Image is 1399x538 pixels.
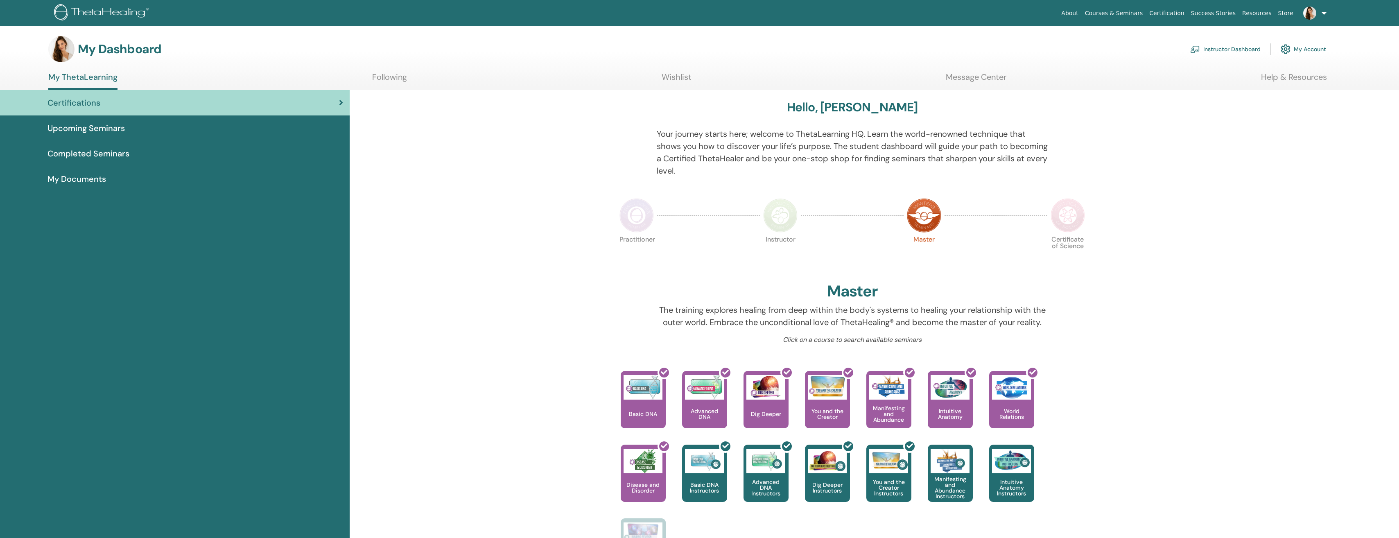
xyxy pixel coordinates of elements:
img: Basic DNA [624,375,662,400]
a: Dig Deeper Instructors Dig Deeper Instructors [805,445,850,518]
p: Manifesting and Abundance Instructors [928,476,973,499]
a: Following [372,72,407,88]
img: Advanced DNA [685,375,724,400]
img: Basic DNA Instructors [685,449,724,473]
h3: My Dashboard [78,42,161,57]
img: Advanced DNA Instructors [746,449,785,473]
p: Master [907,236,941,271]
p: World Relations [989,408,1034,420]
a: Instructor Dashboard [1190,40,1261,58]
p: Dig Deeper Instructors [805,482,850,493]
img: Dig Deeper [746,375,785,400]
img: Disease and Disorder [624,449,662,473]
a: Courses & Seminars [1082,6,1146,21]
img: logo.png [54,4,152,23]
a: Advanced DNA Instructors Advanced DNA Instructors [744,445,789,518]
img: Dig Deeper Instructors [808,449,847,473]
p: Instructor [763,236,798,271]
img: cog.svg [1281,42,1291,56]
a: Success Stories [1188,6,1239,21]
p: Intuitive Anatomy [928,408,973,420]
img: Intuitive Anatomy [931,375,970,400]
p: Click on a course to search available seminars [657,335,1048,345]
a: World Relations World Relations [989,371,1034,445]
img: Manifesting and Abundance Instructors [931,449,970,473]
a: My ThetaLearning [48,72,118,90]
a: Resources [1239,6,1275,21]
p: Practitioner [619,236,654,271]
h2: Master [827,282,878,301]
a: My Account [1281,40,1326,58]
a: Message Center [946,72,1006,88]
p: Your journey starts here; welcome to ThetaLearning HQ. Learn the world-renowned technique that sh... [657,128,1048,177]
p: Dig Deeper [748,411,784,417]
img: Intuitive Anatomy Instructors [992,449,1031,473]
p: Manifesting and Abundance [866,405,911,423]
img: default.jpg [1303,7,1316,20]
p: You and the Creator [805,408,850,420]
img: World Relations [992,375,1031,400]
span: My Documents [47,173,106,185]
a: Wishlist [662,72,692,88]
a: Basic DNA Instructors Basic DNA Instructors [682,445,727,518]
a: Manifesting and Abundance Instructors Manifesting and Abundance Instructors [928,445,973,518]
p: Basic DNA Instructors [682,482,727,493]
a: Certification [1146,6,1187,21]
p: Disease and Disorder [621,482,666,493]
a: Basic DNA Basic DNA [621,371,666,445]
img: Instructor [763,198,798,233]
img: Manifesting and Abundance [869,375,908,400]
a: Manifesting and Abundance Manifesting and Abundance [866,371,911,445]
span: Completed Seminars [47,147,129,160]
img: Master [907,198,941,233]
img: chalkboard-teacher.svg [1190,45,1200,53]
img: Certificate of Science [1051,198,1085,233]
p: Advanced DNA Instructors [744,479,789,496]
p: The training explores healing from deep within the body's systems to healing your relationship wi... [657,304,1048,328]
a: Disease and Disorder Disease and Disorder [621,445,666,518]
a: Intuitive Anatomy Instructors Intuitive Anatomy Instructors [989,445,1034,518]
img: You and the Creator [808,375,847,398]
h3: Hello, [PERSON_NAME] [787,100,918,115]
p: Advanced DNA [682,408,727,420]
img: default.jpg [48,36,75,62]
a: You and the Creator Instructors You and the Creator Instructors [866,445,911,518]
a: About [1058,6,1081,21]
p: You and the Creator Instructors [866,479,911,496]
span: Upcoming Seminars [47,122,125,134]
img: You and the Creator Instructors [869,449,908,473]
a: Store [1275,6,1297,21]
a: You and the Creator You and the Creator [805,371,850,445]
a: Dig Deeper Dig Deeper [744,371,789,445]
a: Advanced DNA Advanced DNA [682,371,727,445]
img: Practitioner [619,198,654,233]
span: Certifications [47,97,100,109]
p: Certificate of Science [1051,236,1085,271]
a: Intuitive Anatomy Intuitive Anatomy [928,371,973,445]
a: Help & Resources [1261,72,1327,88]
p: Intuitive Anatomy Instructors [989,479,1034,496]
